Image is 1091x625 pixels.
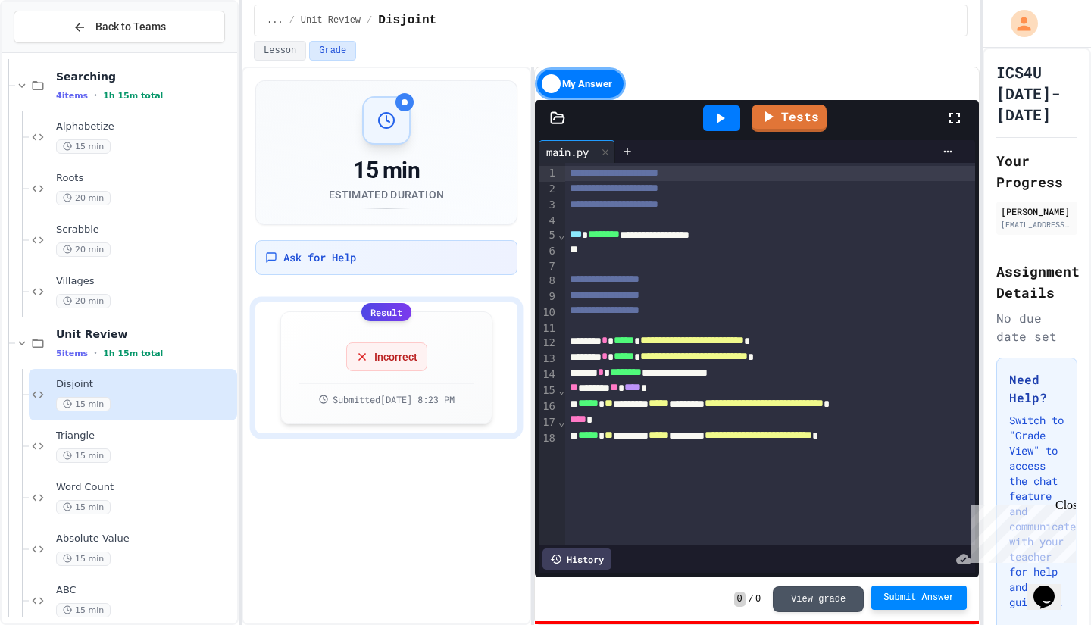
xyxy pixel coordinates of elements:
[56,139,111,154] span: 15 min
[56,584,234,597] span: ABC
[539,244,558,259] div: 6
[996,150,1077,192] h2: Your Progress
[539,367,558,383] div: 14
[539,305,558,321] div: 10
[56,348,88,358] span: 5 items
[367,14,372,27] span: /
[539,228,558,244] div: 5
[539,182,558,198] div: 2
[56,223,234,236] span: Scrabble
[539,214,558,229] div: 4
[1001,219,1073,230] div: [EMAIL_ADDRESS][DOMAIN_NAME]
[374,349,417,364] span: Incorrect
[996,61,1077,125] h1: ICS4U [DATE]-[DATE]
[871,586,967,610] button: Submit Answer
[103,348,163,358] span: 1h 15m total
[752,105,827,132] a: Tests
[1009,370,1064,407] h3: Need Help?
[558,416,565,428] span: Fold line
[94,89,97,102] span: •
[361,303,411,321] div: Result
[56,533,234,545] span: Absolute Value
[539,321,558,336] div: 11
[329,187,444,202] div: Estimated Duration
[539,166,558,182] div: 1
[267,14,283,27] span: ...
[539,415,558,431] div: 17
[56,172,234,185] span: Roots
[254,41,306,61] button: Lesson
[539,352,558,367] div: 13
[56,120,234,133] span: Alphabetize
[329,157,444,184] div: 15 min
[539,273,558,289] div: 8
[56,552,111,566] span: 15 min
[755,593,761,605] span: 0
[94,347,97,359] span: •
[95,19,166,35] span: Back to Teams
[56,191,111,205] span: 20 min
[56,378,234,391] span: Disjoint
[56,91,88,101] span: 4 items
[539,259,558,274] div: 7
[1009,413,1064,610] p: Switch to "Grade View" to access the chat feature and communicate with your teacher for help and ...
[309,41,356,61] button: Grade
[1027,564,1076,610] iframe: chat widget
[56,242,111,257] span: 20 min
[773,586,864,612] button: View grade
[995,6,1042,41] div: My Account
[14,11,225,43] button: Back to Teams
[996,261,1077,303] h2: Assignment Details
[56,430,234,442] span: Triangle
[996,309,1077,345] div: No due date set
[56,275,234,288] span: Villages
[539,431,558,447] div: 18
[558,229,565,241] span: Fold line
[965,498,1076,563] iframe: chat widget
[539,383,558,399] div: 15
[749,593,754,605] span: /
[56,294,111,308] span: 20 min
[103,91,163,101] span: 1h 15m total
[333,393,455,405] span: Submitted [DATE] 8:23 PM
[558,384,565,396] span: Fold line
[542,548,611,570] div: History
[56,481,234,494] span: Word Count
[56,70,234,83] span: Searching
[6,6,105,96] div: Chat with us now!Close
[56,448,111,463] span: 15 min
[539,144,596,160] div: main.py
[56,397,111,411] span: 15 min
[56,603,111,617] span: 15 min
[539,289,558,305] div: 9
[378,11,436,30] span: Disjoint
[539,198,558,214] div: 3
[1001,205,1073,218] div: [PERSON_NAME]
[289,14,295,27] span: /
[883,592,955,604] span: Submit Answer
[56,500,111,514] span: 15 min
[283,250,356,265] span: Ask for Help
[56,327,234,341] span: Unit Review
[539,336,558,352] div: 12
[539,399,558,415] div: 16
[734,592,746,607] span: 0
[301,14,361,27] span: Unit Review
[539,140,615,163] div: main.py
